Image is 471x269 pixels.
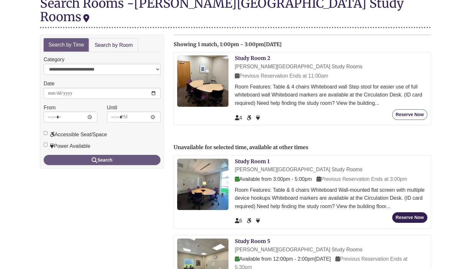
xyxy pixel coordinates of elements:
[247,115,252,121] span: Accessible Seat/Space
[177,159,228,210] img: Study Room 1
[44,38,89,52] a: Search by Time
[235,55,270,61] a: Study Room 2
[235,238,270,244] a: Study Room 5
[256,115,260,121] span: Power Available
[44,104,55,112] label: From
[235,83,427,107] div: Room Features: Table & 4 chairs Whiteboard wall Step stool for easier use of full whiteboard wall...
[235,176,312,182] span: Available from 3:00pm - 5:00pm
[217,41,282,47] span: , 1:00pm - 3:00pm[DATE]
[235,246,427,254] div: [PERSON_NAME][GEOGRAPHIC_DATA] Study Rooms
[44,155,161,165] button: Search
[256,218,260,223] span: Power Available
[89,38,138,53] a: Search by Room
[235,165,427,174] div: [PERSON_NAME][GEOGRAPHIC_DATA] Study Rooms
[247,218,252,223] span: Accessible Seat/Space
[392,109,427,120] button: Reserve Now
[235,73,328,79] span: Previous Reservation Ends at 11:00am
[44,143,47,147] input: Power Available
[235,186,427,211] div: Room Features: Table & 6 chairs Whiteboard Wall-mounted flat screen with multiple device hookups ...
[235,218,242,223] span: The capacity of this space
[235,158,269,164] a: Study Room 1
[44,131,47,135] input: Accessible Seat/Space
[235,256,331,262] span: Available from 12:00pm - 2:00pm[DATE]
[392,212,427,223] button: Reserve Now
[174,145,431,150] h2: Unavailable for selected time, available at other times
[235,63,427,71] div: [PERSON_NAME][GEOGRAPHIC_DATA] Study Rooms
[174,42,431,47] h2: Showing 1 match
[177,55,228,107] img: Study Room 2
[317,176,407,182] span: Previous Reservation Ends at 3:00pm
[44,142,90,150] label: Power Available
[44,80,54,88] label: Date
[107,104,117,112] label: Until
[235,115,242,121] span: The capacity of this space
[44,130,107,139] label: Accessible Seat/Space
[44,55,64,64] label: Category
